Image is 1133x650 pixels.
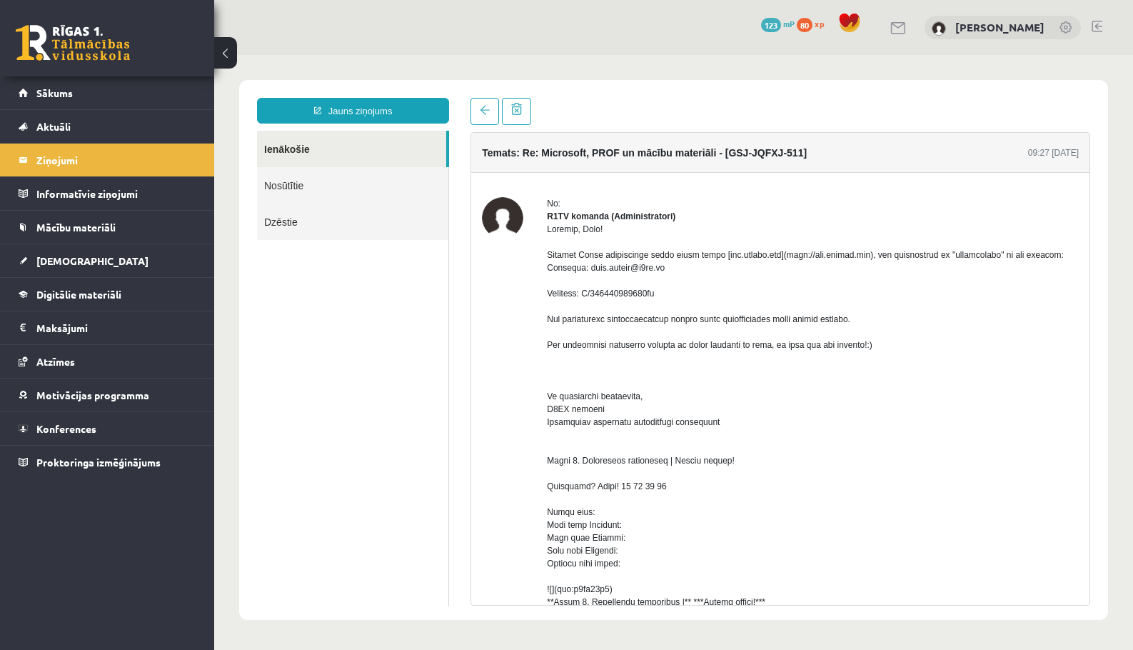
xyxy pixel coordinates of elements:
div: 09:27 [DATE] [814,91,865,104]
div: No: [333,142,865,155]
a: Sākums [19,76,196,109]
a: Nosūtītie [43,112,234,149]
strong: R1TV komanda (Administratori) [333,156,461,166]
a: Konferences [19,412,196,445]
legend: Maksājumi [36,311,196,344]
span: Sākums [36,86,73,99]
a: [DEMOGRAPHIC_DATA] [19,244,196,277]
span: Proktoringa izmēģinājums [36,456,161,469]
span: Mācību materiāli [36,221,116,234]
a: 123 mP [761,18,795,29]
span: 123 [761,18,781,32]
span: [DEMOGRAPHIC_DATA] [36,254,148,267]
span: mP [783,18,795,29]
a: Rīgas 1. Tālmācības vidusskola [16,25,130,61]
span: Konferences [36,422,96,435]
a: Ziņojumi [19,144,196,176]
a: Ienākošie [43,76,232,112]
a: Jauns ziņojums [43,43,235,69]
a: Dzēstie [43,149,234,185]
span: Aktuāli [36,120,71,133]
a: Atzīmes [19,345,196,378]
a: Aktuāli [19,110,196,143]
a: Digitālie materiāli [19,278,196,311]
legend: Ziņojumi [36,144,196,176]
a: Mācību materiāli [19,211,196,244]
span: 80 [797,18,812,32]
a: Proktoringa izmēģinājums [19,446,196,479]
img: R1TV komanda [268,142,309,184]
h4: Temats: Re: Microsoft, PROF un mācību materiāli - [GSJ-JQFXJ-511] [268,92,593,104]
span: xp [815,18,824,29]
legend: Informatīvie ziņojumi [36,177,196,210]
a: Informatīvie ziņojumi [19,177,196,210]
span: Motivācijas programma [36,389,149,401]
a: Motivācijas programma [19,379,196,411]
a: [PERSON_NAME] [955,20,1044,34]
a: Maksājumi [19,311,196,344]
a: 80 xp [797,18,831,29]
span: Atzīmes [36,355,75,368]
img: Inga Revina [932,21,946,36]
span: Digitālie materiāli [36,288,121,301]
